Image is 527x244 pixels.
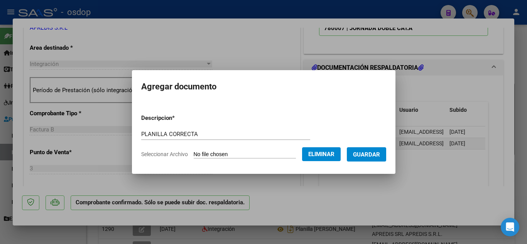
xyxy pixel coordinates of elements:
[308,151,334,158] span: Eliminar
[141,151,188,157] span: Seleccionar Archivo
[141,114,215,123] p: Descripcion
[302,147,341,161] button: Eliminar
[141,79,386,94] h2: Agregar documento
[353,151,380,158] span: Guardar
[501,218,519,236] div: Open Intercom Messenger
[347,147,386,162] button: Guardar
